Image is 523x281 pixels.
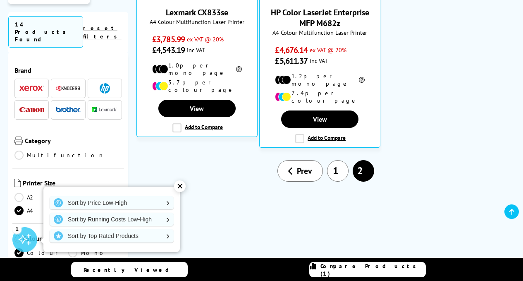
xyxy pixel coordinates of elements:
a: Prev [277,160,323,182]
a: Brother [56,105,81,115]
span: Compare Products (1) [320,262,425,277]
a: Lexmark CX833se [166,7,228,18]
a: reset filters [83,24,122,40]
a: Sort by Running Costs Low-High [50,213,174,226]
a: Canon [19,105,44,115]
span: £4,543.19 [152,45,185,55]
span: Recently Viewed [84,266,177,274]
img: Category [14,137,23,145]
span: A4 Colour Multifunction Laser Printer [264,29,376,36]
a: A4 [14,206,68,215]
span: £5,611.37 [275,55,308,66]
li: 7.4p per colour page [275,89,365,104]
a: Multifunction [14,151,105,160]
span: Brand [14,66,122,74]
div: ✕ [174,180,186,192]
span: 14 Products Found [8,16,83,48]
img: Kyocera [56,85,81,91]
span: Prev [297,166,312,176]
a: Colour [14,248,68,257]
a: View [281,110,358,128]
span: Printer Size [23,179,122,189]
li: 5.7p per colour page [152,79,242,94]
a: Compare Products (1) [309,262,426,277]
img: Lexmark [92,107,117,112]
a: HP [92,83,117,94]
a: 1 [327,160,349,182]
a: Sort by Price Low-High [50,196,174,209]
label: Add to Compare [172,123,223,132]
span: ex VAT @ 20% [187,35,224,43]
a: Recently Viewed [71,262,188,277]
span: A4 Colour Multifunction Laser Printer [141,18,253,26]
span: £3,785.99 [152,34,185,45]
img: Printer Size [14,179,21,187]
li: 1.2p per mono page [275,72,365,87]
a: HP Color LaserJet Enterprise MFP M682z [271,7,369,29]
span: ex VAT @ 20% [310,46,346,54]
a: Xerox [19,83,44,94]
label: Add to Compare [295,134,346,143]
div: 1 [12,224,21,233]
a: Sort by Top Rated Products [50,229,174,243]
a: A2 [14,193,68,202]
span: Category [25,137,122,147]
a: Mono [68,248,122,257]
img: HP [100,83,110,94]
img: Canon [19,107,44,113]
img: Xerox [19,85,44,91]
span: £4,676.14 [275,45,308,55]
img: Brother [56,107,81,113]
a: View [158,100,236,117]
span: inc VAT [310,57,328,65]
li: 1.0p per mono page [152,62,242,77]
span: inc VAT [187,46,205,54]
a: Lexmark [92,105,117,115]
a: Kyocera [56,83,81,94]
